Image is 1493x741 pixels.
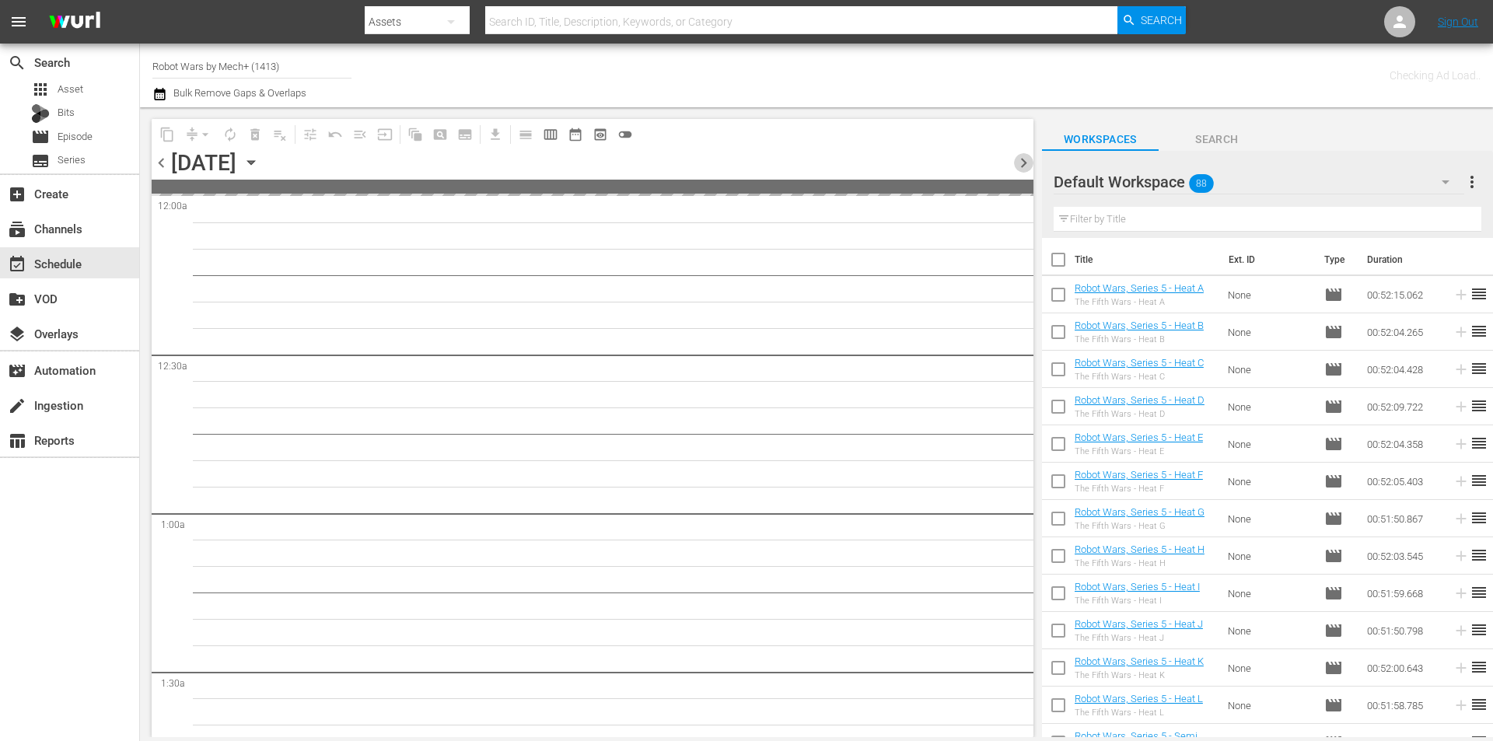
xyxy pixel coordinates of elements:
svg: Add to Schedule [1453,286,1470,303]
span: Episode [1324,397,1343,416]
span: toggle_off [617,127,633,142]
span: Episode [1324,547,1343,565]
td: None [1222,649,1318,687]
span: Episode [1324,360,1343,379]
svg: Add to Schedule [1453,622,1470,639]
span: Channels [8,220,26,239]
span: Create Series Block [453,122,477,147]
td: 00:52:04.428 [1361,351,1446,388]
span: Customize Events [292,119,323,149]
span: Fill episodes with ad slates [348,122,372,147]
span: reorder [1470,546,1488,564]
a: Robot Wars, Series 5 - Heat L [1075,693,1203,704]
button: more_vert [1463,163,1481,201]
span: Month Calendar View [563,122,588,147]
div: The Fifth Wars - Heat I [1075,596,1200,606]
a: Robot Wars, Series 5 - Heat D [1075,394,1205,406]
span: Clear Lineup [267,122,292,147]
span: Episode [58,129,93,145]
a: Robot Wars, Series 5 - Heat F [1075,469,1203,481]
span: calendar_view_week_outlined [543,127,558,142]
td: None [1222,313,1318,351]
td: None [1222,351,1318,388]
div: The Fifth Wars - Heat K [1075,670,1204,680]
span: Search [1159,130,1275,149]
span: reorder [1470,583,1488,602]
td: 00:52:04.265 [1361,313,1446,351]
span: Search [1141,6,1182,34]
td: 00:52:05.403 [1361,463,1446,500]
td: 00:52:00.643 [1361,649,1446,687]
span: reorder [1470,434,1488,453]
span: chevron_left [152,153,171,173]
span: Update Metadata from Key Asset [372,122,397,147]
th: Type [1315,238,1358,281]
span: Asset [58,82,83,97]
td: None [1222,537,1318,575]
div: The Fifth Wars - Heat A [1075,297,1204,307]
td: 00:51:50.798 [1361,612,1446,649]
td: 00:52:15.062 [1361,276,1446,313]
td: None [1222,463,1318,500]
td: 00:51:59.668 [1361,575,1446,612]
span: preview_outlined [593,127,608,142]
td: 00:51:58.785 [1361,687,1446,724]
span: VOD [8,290,26,309]
td: None [1222,687,1318,724]
span: reorder [1470,285,1488,303]
svg: Add to Schedule [1453,697,1470,714]
a: Robot Wars, Series 5 - Heat G [1075,506,1205,518]
a: Robot Wars, Series 5 - Heat C [1075,357,1204,369]
span: Episode [1324,285,1343,304]
span: menu [9,12,28,31]
span: reorder [1470,509,1488,527]
span: Create Search Block [428,122,453,147]
span: Revert to Primary Episode [323,122,348,147]
svg: Add to Schedule [1453,547,1470,564]
td: None [1222,575,1318,612]
svg: Add to Schedule [1453,473,1470,490]
td: None [1222,425,1318,463]
a: Robot Wars, Series 5 - Heat B [1075,320,1204,331]
span: Episode [1324,659,1343,677]
div: Bits [31,104,50,123]
div: The Fifth Wars - Heat G [1075,521,1205,531]
span: reorder [1470,322,1488,341]
span: Ingestion [8,397,26,415]
td: 00:52:03.545 [1361,537,1446,575]
span: Refresh All Search Blocks [397,119,428,149]
span: Episode [1324,435,1343,453]
span: Series [58,152,86,168]
span: date_range_outlined [568,127,583,142]
th: Title [1075,238,1220,281]
span: reorder [1470,359,1488,378]
th: Ext. ID [1219,238,1314,281]
span: View Backup [588,122,613,147]
svg: Add to Schedule [1453,510,1470,527]
span: Automation [8,362,26,380]
a: Robot Wars, Series 5 - Heat E [1075,432,1203,443]
span: Schedule [8,255,26,274]
span: Bulk Remove Gaps & Overlaps [171,87,306,99]
span: Episode [1324,696,1343,715]
div: The Fifth Wars - Heat H [1075,558,1205,568]
td: None [1222,500,1318,537]
img: ans4CAIJ8jUAAAAAAAAAAAAAAAAAAAAAAAAgQb4GAAAAAAAAAAAAAAAAAAAAAAAAJMjXAAAAAAAAAAAAAAAAAAAAAAAAgAT5G... [37,4,112,40]
svg: Add to Schedule [1453,659,1470,676]
a: Robot Wars, Series 5 - Heat J [1075,618,1203,630]
a: Sign Out [1438,16,1478,28]
span: Episode [1324,323,1343,341]
span: Week Calendar View [538,122,563,147]
span: Reports [8,432,26,450]
span: reorder [1470,397,1488,415]
div: [DATE] [171,150,236,176]
span: chevron_right [1014,153,1033,173]
a: Robot Wars, Series 5 - Heat H [1075,544,1205,555]
svg: Add to Schedule [1453,435,1470,453]
div: The Fifth Wars - Heat D [1075,409,1205,419]
span: Day Calendar View [508,119,538,149]
span: Workspaces [1042,130,1159,149]
span: Episode [31,128,50,146]
span: Series [31,152,50,170]
span: Copy Lineup [155,122,180,147]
